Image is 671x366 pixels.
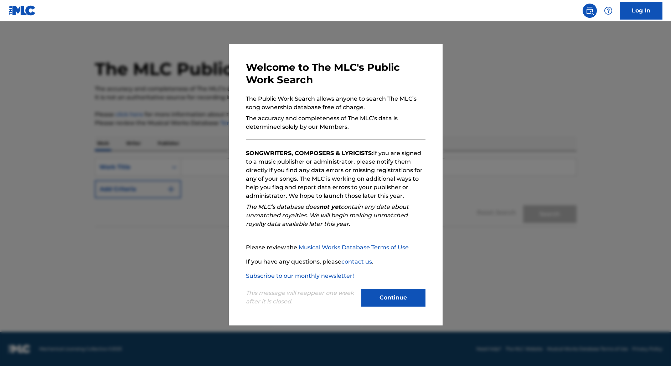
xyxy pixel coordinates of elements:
[9,5,36,16] img: MLC Logo
[246,289,357,306] p: This message will reappear one week after it is closed.
[361,289,425,307] button: Continue
[299,244,409,251] a: Musical Works Database Terms of Use
[601,4,615,18] div: Help
[246,150,373,157] strong: SONGWRITERS, COMPOSERS & LYRICISTS:
[246,258,425,266] p: If you have any questions, please .
[246,272,354,279] a: Subscribe to our monthly newsletter!
[583,4,597,18] a: Public Search
[246,114,425,131] p: The accuracy and completeness of The MLC’s data is determined solely by our Members.
[246,203,409,227] em: The MLC’s database does contain any data about unmatched royalties. We will begin making unmatche...
[246,149,425,200] p: If you are signed to a music publisher or administrator, please notify them directly if you find ...
[319,203,341,210] strong: not yet
[246,95,425,112] p: The Public Work Search allows anyone to search The MLC’s song ownership database free of charge.
[246,61,425,86] h3: Welcome to The MLC's Public Work Search
[620,2,662,20] a: Log In
[246,243,425,252] p: Please review the
[341,258,372,265] a: contact us
[604,6,613,15] img: help
[585,6,594,15] img: search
